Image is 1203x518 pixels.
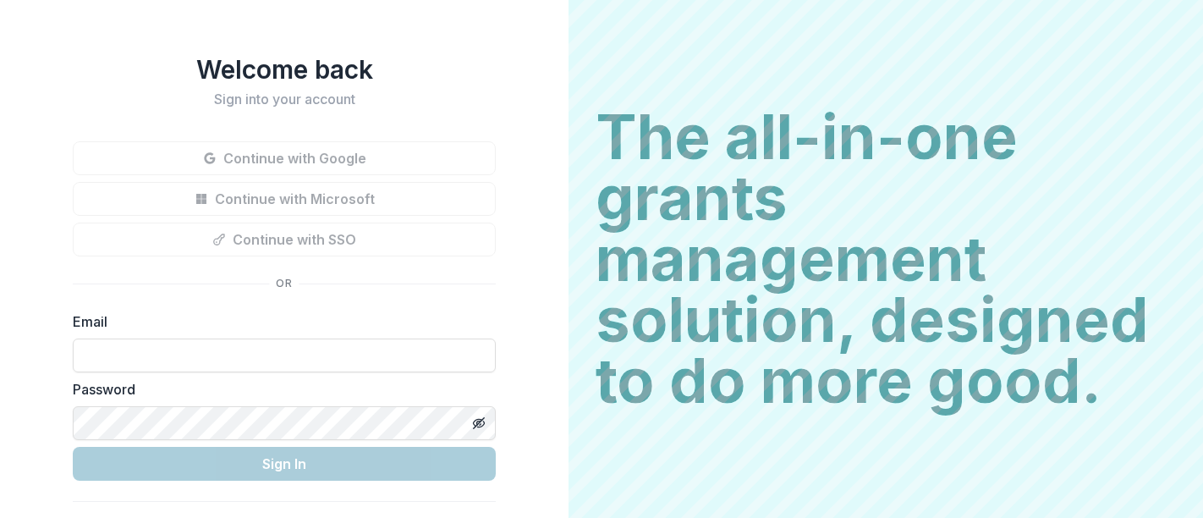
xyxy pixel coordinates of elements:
h1: Welcome back [73,54,496,85]
h2: Sign into your account [73,91,496,107]
button: Continue with Microsoft [73,182,496,216]
label: Password [73,379,486,400]
button: Continue with SSO [73,223,496,256]
button: Continue with Google [73,141,496,175]
button: Toggle password visibility [465,410,492,437]
label: Email [73,311,486,332]
button: Sign In [73,447,496,481]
